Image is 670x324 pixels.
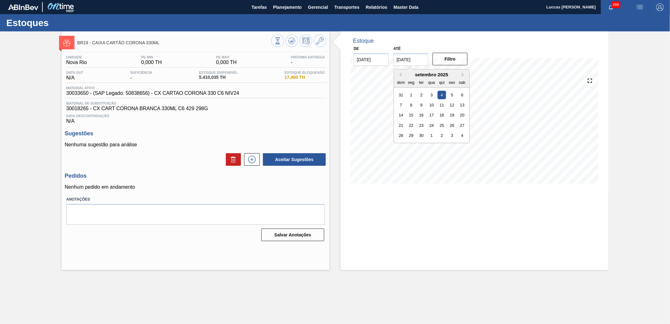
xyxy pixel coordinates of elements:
input: dd/mm/yyyy [394,53,428,66]
div: dom [397,78,405,86]
span: 0,000 TH [216,60,237,65]
span: Master Data [394,3,418,11]
span: Nova Rio [66,60,87,65]
div: Choose segunda-feira, 29 de setembro de 2025 [407,131,415,140]
div: Choose sábado, 27 de setembro de 2025 [458,121,466,130]
span: Tarefas [252,3,267,11]
div: Choose quinta-feira, 4 de setembro de 2025 [438,90,446,99]
div: Choose domingo, 7 de setembro de 2025 [397,101,405,109]
span: 0,000 TH [141,60,162,65]
img: TNhmsLtSVTkK8tSr43FrP2fwEKptu5GPRR3wAAAABJRU5ErkJggg== [8,4,38,10]
div: sex [448,78,456,86]
span: Relatórios [366,3,387,11]
span: 17,400 TH [285,75,325,80]
div: month 2025-09 [396,90,467,141]
div: Choose segunda-feira, 1 de setembro de 2025 [407,90,415,99]
div: Estoque [353,38,374,44]
span: 688 [612,1,620,8]
div: Choose sexta-feira, 26 de setembro de 2025 [448,121,456,130]
button: Atualizar Gráfico [286,35,298,47]
div: seg [407,78,415,86]
span: Estoque Bloqueado [285,71,325,74]
span: Data out [66,71,84,74]
div: - [129,71,154,81]
div: Choose sexta-feira, 5 de setembro de 2025 [448,90,456,99]
div: Choose quinta-feira, 2 de outubro de 2025 [438,131,446,140]
span: 30033650 - (SAP Legado: 50838656) - CX CARTAO CORONA 330 C6 NIV24 [66,90,239,96]
div: Choose quinta-feira, 11 de setembro de 2025 [438,101,446,109]
button: Visão Geral dos Estoques [271,35,284,47]
span: Transportes [334,3,359,11]
button: Aceitar Sugestões [263,153,326,166]
div: Aceitar Sugestões [260,153,326,166]
div: Choose sábado, 4 de outubro de 2025 [458,131,466,140]
label: De [354,46,359,51]
img: userActions [636,3,644,11]
div: Choose quarta-feira, 10 de setembro de 2025 [427,101,436,109]
button: Ir ao Master Data / Geral [314,35,326,47]
div: Choose domingo, 21 de setembro de 2025 [397,121,405,130]
img: Ícone [63,39,71,46]
span: PE MAX [216,55,237,59]
div: Choose sábado, 6 de setembro de 2025 [458,90,466,99]
div: Choose quinta-feira, 18 de setembro de 2025 [438,111,446,119]
button: Notificações [601,3,621,12]
div: sab [458,78,466,86]
div: Nova sugestão [241,153,260,166]
p: Nenhum pedido em andamento [65,184,326,190]
div: Choose quinta-feira, 25 de setembro de 2025 [438,121,446,130]
span: Material ativo [66,86,239,90]
div: setembro 2025 [394,72,469,77]
span: 30018265 - CX CART CORONA BRANCA 330ML C6 429 298G [66,106,325,111]
div: Choose quarta-feira, 3 de setembro de 2025 [427,90,436,99]
div: N/A [65,71,85,81]
div: Choose terça-feira, 2 de setembro de 2025 [417,90,426,99]
div: Choose sexta-feira, 3 de outubro de 2025 [448,131,456,140]
div: Choose segunda-feira, 8 de setembro de 2025 [407,101,415,109]
div: Choose domingo, 28 de setembro de 2025 [397,131,405,140]
div: Choose segunda-feira, 15 de setembro de 2025 [407,111,415,119]
p: Nenhuma sugestão para análise [65,142,326,148]
div: Choose terça-feira, 9 de setembro de 2025 [417,101,426,109]
div: Choose quarta-feira, 24 de setembro de 2025 [427,121,436,130]
span: Data Descontinuação [66,114,325,118]
label: Até [394,46,401,51]
div: ter [417,78,426,86]
div: Excluir Sugestões [223,153,241,166]
h3: Pedidos [65,173,326,179]
div: Choose terça-feira, 16 de setembro de 2025 [417,111,426,119]
button: Programar Estoque [300,35,312,47]
span: Gerencial [308,3,328,11]
span: Estoque Disponível [199,71,238,74]
div: Choose sábado, 20 de setembro de 2025 [458,111,466,119]
div: qua [427,78,436,86]
button: Next Month [462,73,466,77]
span: Próxima Entrega [291,55,325,59]
span: Planejamento [273,3,302,11]
div: Choose sexta-feira, 19 de setembro de 2025 [448,111,456,119]
span: Material de Substituição [66,101,325,105]
span: BR19 - CAIXA CARTÃO CORONA 330ML [77,40,271,45]
span: 5.410,035 TH [199,75,238,80]
div: qui [438,78,446,86]
div: Choose terça-feira, 30 de setembro de 2025 [417,131,426,140]
h3: Sugestões [65,130,326,137]
div: Choose sábado, 13 de setembro de 2025 [458,101,466,109]
span: Unidade [66,55,87,59]
div: N/A [65,111,326,124]
div: Choose segunda-feira, 22 de setembro de 2025 [407,121,415,130]
button: Previous Month [397,73,401,77]
button: Salvar Anotações [261,229,324,241]
div: Choose quarta-feira, 17 de setembro de 2025 [427,111,436,119]
div: - [289,55,326,65]
span: Suficiência [130,71,152,74]
h1: Estoques [6,19,118,26]
div: Choose sexta-feira, 12 de setembro de 2025 [448,101,456,109]
div: Choose terça-feira, 23 de setembro de 2025 [417,121,426,130]
button: Filtro [433,53,467,65]
label: Anotações [66,195,325,204]
input: dd/mm/yyyy [354,53,389,66]
div: Choose domingo, 31 de agosto de 2025 [397,90,405,99]
div: Choose domingo, 14 de setembro de 2025 [397,111,405,119]
img: Logout [656,3,664,11]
